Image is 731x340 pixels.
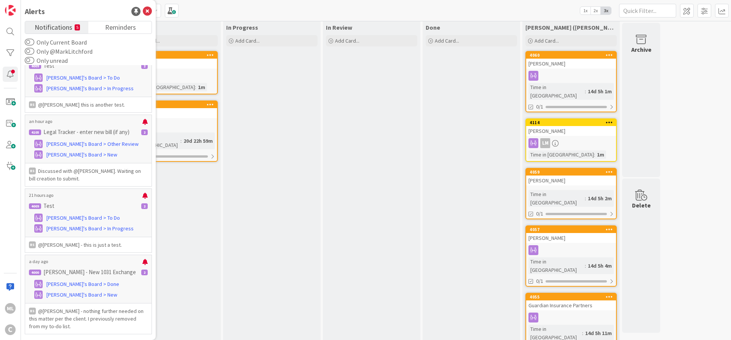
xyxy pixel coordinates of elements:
div: 4000 [29,270,41,275]
div: Time in [GEOGRAPHIC_DATA] [528,150,594,159]
div: Time in [GEOGRAPHIC_DATA] [528,257,585,274]
span: In Progress [226,24,258,31]
p: a day ago [29,259,142,264]
a: 4114[PERSON_NAME]LMTime in [GEOGRAPHIC_DATA]:1m [525,118,617,162]
div: 4057 [530,227,616,232]
div: 4114 [526,119,616,126]
div: 1m [595,150,606,159]
div: BS [29,101,36,108]
a: [PERSON_NAME]'s Board > New [29,150,148,159]
span: [PERSON_NAME]'s Board > To Do [46,74,120,82]
div: Time in [GEOGRAPHIC_DATA] [528,83,585,100]
span: Notifications [35,21,72,32]
div: 4009 [29,63,41,69]
div: 20d 22h 59m [182,137,215,145]
span: Reminders [105,21,136,32]
div: LM [540,138,550,148]
span: 2x [591,7,601,14]
span: Lee Mangum (LAM) [525,24,617,31]
div: 4055 [530,294,616,300]
div: [PERSON_NAME] [526,59,616,69]
div: 14d 5h 11m [583,329,614,337]
div: 4105 [29,129,41,135]
div: BS [29,241,36,248]
span: : [582,329,583,337]
p: Legal Tracker - enter new bill (if any) [43,129,129,136]
div: 4055Guardian Insurance Partners [526,294,616,310]
div: 4057[PERSON_NAME] [526,226,616,243]
span: : [585,194,586,203]
span: In Review [326,24,352,31]
div: 4059[PERSON_NAME] [526,169,616,185]
a: 4059[PERSON_NAME]Time in [GEOGRAPHIC_DATA]:14d 5h 2m0/1 [525,168,617,219]
span: : [585,262,586,270]
a: [PERSON_NAME]'s Board > To Do [29,73,148,82]
a: [PERSON_NAME]'s Board > Done [29,279,148,289]
p: Discussed with ﻿@[PERSON_NAME]﻿. Waiting on bill creation to submit. [29,167,148,182]
div: Delete [632,201,651,210]
div: Alerts [25,6,45,17]
span: 1x [580,7,591,14]
label: Only Current Board [25,38,87,47]
div: 2 [141,203,148,209]
div: C [5,324,16,335]
div: 4009 [131,102,217,107]
div: BS [29,308,36,314]
div: [PERSON_NAME] [526,126,616,136]
span: 0/1 [536,210,543,218]
div: 2 [141,129,148,135]
p: @[PERSON_NAME]﻿ - this is just a test. [29,241,148,249]
p: [PERSON_NAME] - New 1031 Exchange [43,269,136,276]
p: an hour ago [29,119,142,124]
div: LM [526,138,616,148]
div: 14d 5h 4m [586,262,614,270]
div: 4059 [526,169,616,176]
a: 4115TEST ClientTime in [GEOGRAPHIC_DATA]:1m [126,51,218,94]
div: 4057 [526,226,616,233]
div: 14d 5h 2m [586,194,614,203]
div: Time in [GEOGRAPHIC_DATA] [528,190,585,207]
div: BS [29,168,36,174]
small: 5 [75,24,80,30]
div: 4060 [530,53,616,58]
a: 4057[PERSON_NAME]Time in [GEOGRAPHIC_DATA]:14d 5h 4m0/1 [525,225,617,287]
span: [PERSON_NAME]'s Board > In Progress [46,225,134,233]
p: @[PERSON_NAME]﻿ - nothing further needed on this matter per the client. I previously removed from... [29,307,148,330]
div: 4059 [530,169,616,175]
div: 4115 [127,52,217,59]
span: Add Card... [435,37,459,44]
span: Done [426,24,440,31]
p: 21 hours ago [29,193,142,198]
a: 4009TestTime in [GEOGRAPHIC_DATA]:20d 22h 59m0/1 [126,101,218,162]
div: 14d 5h 1m [586,87,614,96]
div: Archive [631,45,651,54]
span: : [195,83,196,91]
button: Only @MarkLitchford [25,48,34,55]
span: [PERSON_NAME]'s Board > New [46,151,117,159]
span: 3x [601,7,611,14]
span: [PERSON_NAME]'s Board > To Do [46,214,120,222]
div: TEST Client [127,59,217,69]
button: Only unread [25,57,34,64]
span: 0/1 [536,103,543,111]
div: 4115 [131,53,217,58]
div: 4114 [530,120,616,125]
button: Only Current Board [25,38,34,46]
div: Time in [GEOGRAPHIC_DATA] [129,83,195,91]
p: Test [43,203,54,209]
label: Only @MarkLitchford [25,47,93,56]
label: Only unread [25,56,68,65]
p: Test [43,62,54,69]
div: [PERSON_NAME] [526,176,616,185]
img: Visit kanbanzone.com [5,5,16,16]
span: Add Card... [535,37,559,44]
div: 4115TEST Client [127,52,217,69]
div: 2 [141,63,148,69]
span: 0/1 [536,277,543,285]
span: Add Card... [335,37,359,44]
span: : [585,87,586,96]
div: 4114[PERSON_NAME] [526,119,616,136]
span: : [594,150,595,159]
div: 4009 [127,101,217,108]
div: Guardian Insurance Partners [526,300,616,310]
